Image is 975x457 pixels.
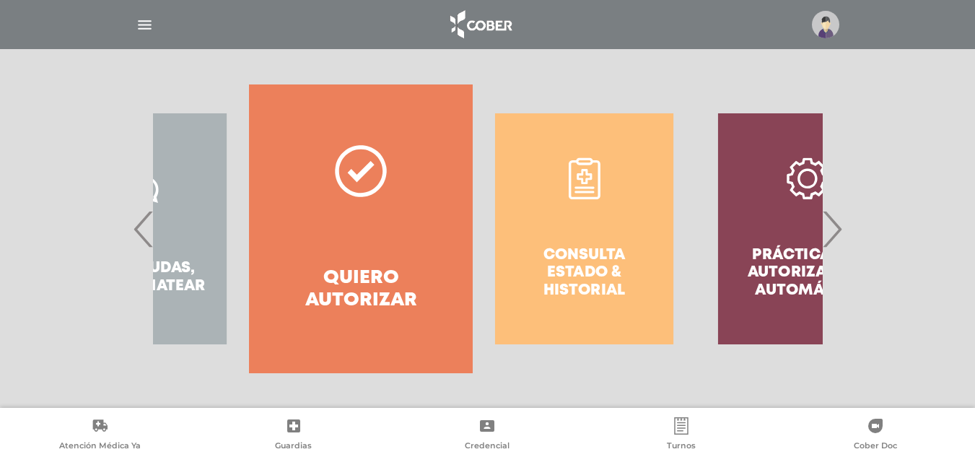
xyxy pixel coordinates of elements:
[197,417,391,454] a: Guardias
[442,7,518,42] img: logo_cober_home-white.png
[130,190,158,268] span: Previous
[136,16,154,34] img: Cober_menu-lines-white.svg
[818,190,846,268] span: Next
[667,440,696,453] span: Turnos
[3,417,197,454] a: Atención Médica Ya
[390,417,585,454] a: Credencial
[275,267,446,312] h4: Quiero autorizar
[249,84,472,373] a: Quiero autorizar
[778,417,972,454] a: Cober Doc
[739,246,876,300] h4: Prácticas de autorización automática
[465,440,510,453] span: Credencial
[812,11,839,38] img: profile-placeholder.svg
[718,113,896,344] a: Prácticas de autorización automática
[275,440,312,453] span: Guardias
[585,417,779,454] a: Turnos
[59,440,141,453] span: Atención Médica Ya
[854,440,897,453] span: Cober Doc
